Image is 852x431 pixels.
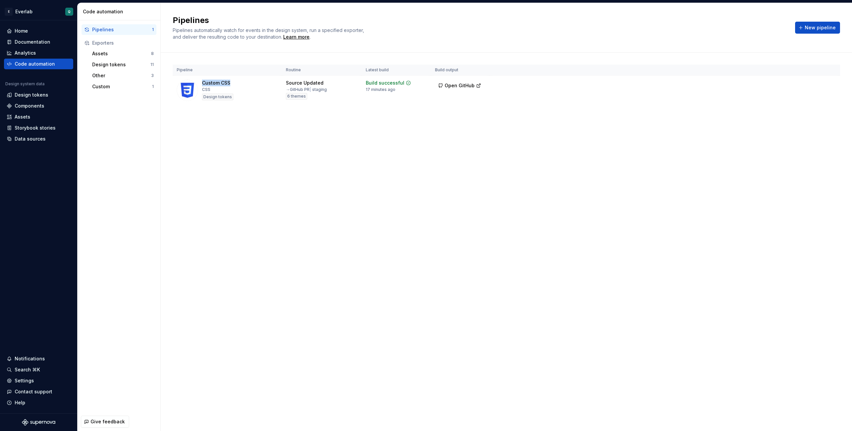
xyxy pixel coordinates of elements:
[4,353,73,364] button: Notifications
[15,39,50,45] div: Documentation
[90,48,156,59] button: Assets8
[152,84,154,89] div: 1
[5,8,13,16] div: E
[15,61,55,67] div: Code automation
[4,90,73,100] a: Design tokens
[282,35,311,40] span: .
[431,65,490,76] th: Build output
[150,62,154,67] div: 11
[92,72,151,79] div: Other
[282,65,362,76] th: Routine
[4,134,73,144] a: Data sources
[202,80,230,86] div: Custom CSS
[4,375,73,386] a: Settings
[4,364,73,375] button: Search ⌘K
[81,416,129,428] button: Give feedback
[4,101,73,111] a: Components
[92,50,151,57] div: Assets
[91,418,125,425] span: Give feedback
[15,399,25,406] div: Help
[90,81,156,92] button: Custom1
[283,34,310,40] a: Learn more
[287,94,306,99] span: 6 themes
[4,59,73,69] a: Code automation
[15,92,48,98] div: Design tokens
[4,123,73,133] a: Storybook stories
[15,103,44,109] div: Components
[435,80,484,92] button: Open GitHub
[15,136,46,142] div: Data sources
[5,81,45,87] div: Design system data
[4,37,73,47] a: Documentation
[15,366,40,373] div: Search ⌘K
[435,84,484,89] a: Open GitHub
[173,65,282,76] th: Pipeline
[4,386,73,397] button: Contact support
[15,50,36,56] div: Analytics
[151,51,154,56] div: 8
[22,419,55,426] svg: Supernova Logo
[4,112,73,122] a: Assets
[310,87,311,92] span: |
[362,65,431,76] th: Latest build
[805,24,836,31] span: New pipeline
[15,355,45,362] div: Notifications
[795,22,840,34] button: New pipeline
[4,48,73,58] a: Analytics
[4,26,73,36] a: Home
[92,26,152,33] div: Pipelines
[83,8,158,15] div: Code automation
[202,94,233,100] div: Design tokens
[152,27,154,32] div: 1
[1,4,76,19] button: EEverlabQ
[4,397,73,408] button: Help
[151,73,154,78] div: 3
[15,377,34,384] div: Settings
[173,27,365,40] span: Pipelines automatically watch for events in the design system, run a specified exporter, and deli...
[15,8,33,15] div: Everlab
[92,40,154,46] div: Exporters
[286,87,327,92] div: → GitHub PR staging
[15,114,30,120] div: Assets
[445,82,475,89] span: Open GitHub
[82,24,156,35] button: Pipelines1
[68,9,71,14] div: Q
[366,87,395,92] div: 17 minutes ago
[92,61,150,68] div: Design tokens
[92,83,152,90] div: Custom
[202,87,210,92] div: CSS
[90,59,156,70] button: Design tokens11
[90,70,156,81] button: Other3
[15,388,52,395] div: Contact support
[286,80,323,86] div: Source Updated
[15,28,28,34] div: Home
[173,15,787,26] h2: Pipelines
[15,125,56,131] div: Storybook stories
[366,80,404,86] div: Build successful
